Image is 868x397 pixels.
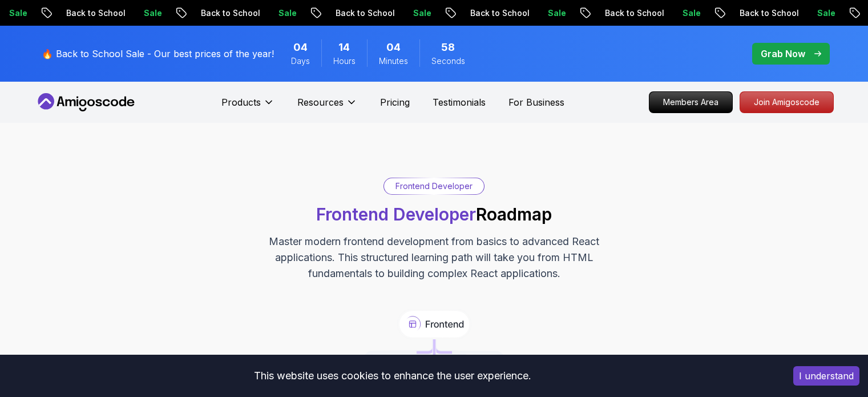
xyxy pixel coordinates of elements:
[629,7,707,19] p: Back to School
[508,95,564,109] a: For Business
[34,7,70,19] p: Sale
[303,7,340,19] p: Sale
[649,91,733,113] a: Members Area
[433,95,486,109] a: Testimonials
[793,366,859,386] button: Accept cookies
[338,39,350,55] span: 14 Hours
[740,91,834,113] a: Join Amigoscode
[495,7,572,19] p: Back to School
[360,7,438,19] p: Back to School
[9,363,776,388] div: This website uses cookies to enhance the user experience.
[297,95,357,118] button: Resources
[572,7,609,19] p: Sale
[221,95,274,118] button: Products
[243,234,626,282] p: Master modern frontend development from basics to advanced React applications. This structured le...
[740,92,833,113] p: Join Amigoscode
[764,7,842,19] p: Back to School
[168,7,205,19] p: Sale
[379,55,408,67] span: Minutes
[384,178,484,194] div: Frontend Developer
[42,47,274,61] p: 🔥 Back to School Sale - Our best prices of the year!
[386,39,401,55] span: 4 Minutes
[225,7,303,19] p: Back to School
[221,95,261,109] p: Products
[91,7,168,19] p: Back to School
[316,204,552,224] h1: Roadmap
[761,47,805,61] p: Grab Now
[441,39,455,55] span: 58 Seconds
[333,55,356,67] span: Hours
[297,95,344,109] p: Resources
[438,7,474,19] p: Sale
[649,92,732,113] p: Members Area
[316,204,476,224] span: Frontend Developer
[707,7,744,19] p: Sale
[431,55,465,67] span: Seconds
[291,55,310,67] span: Days
[293,39,308,55] span: 4 Days
[380,95,410,109] a: Pricing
